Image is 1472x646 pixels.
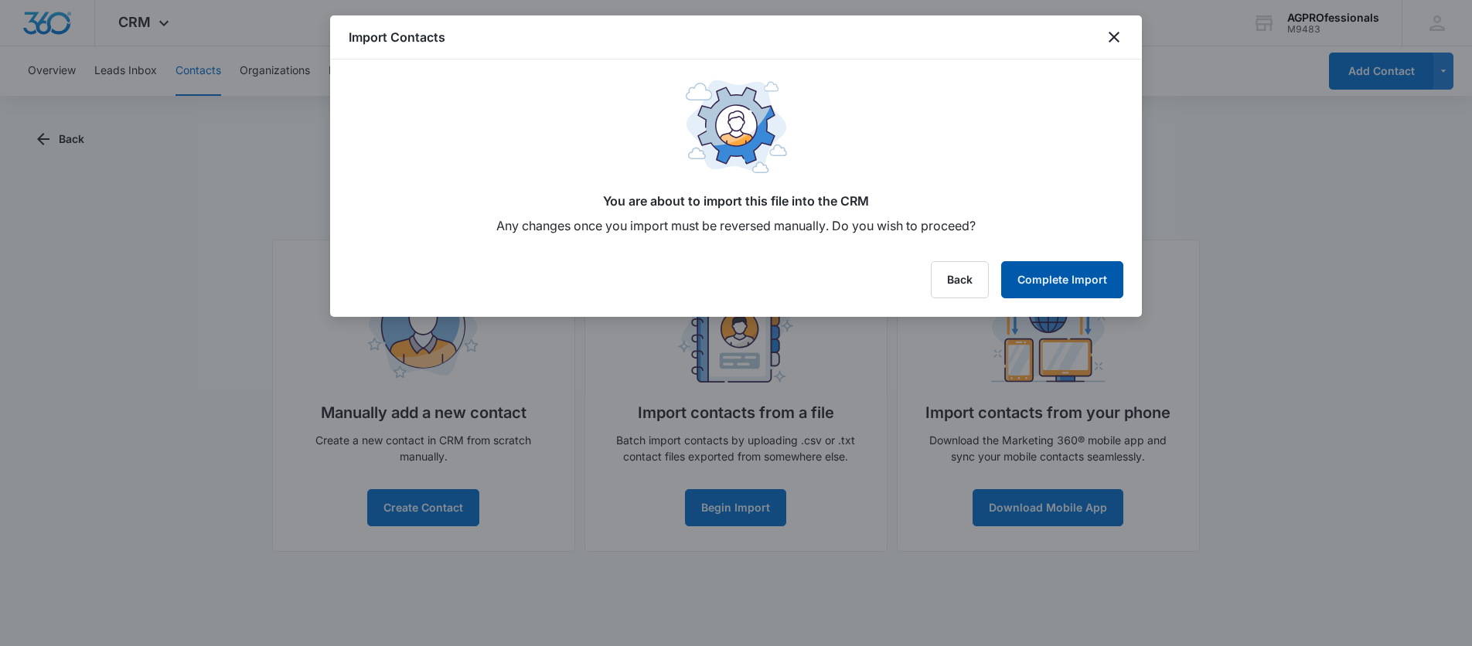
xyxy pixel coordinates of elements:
button: Back [931,261,989,298]
p: Any changes once you import must be reversed manually. Do you wish to proceed? [496,216,976,235]
button: Complete Import [1001,261,1123,298]
button: close [1105,28,1123,46]
p: You are about to import this file into the CRM [603,192,869,210]
h1: Import Contacts [349,28,445,46]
